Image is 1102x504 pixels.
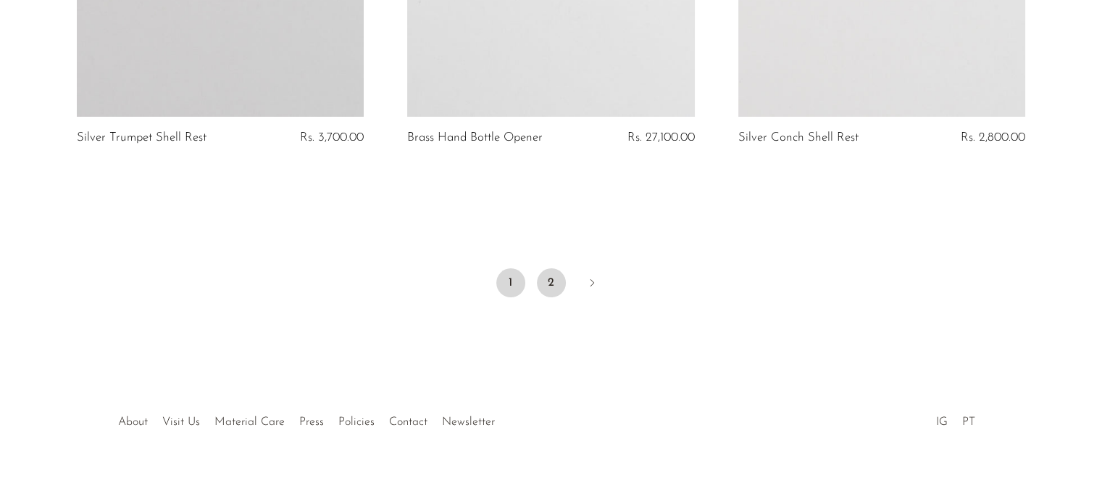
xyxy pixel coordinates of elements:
[118,416,148,428] a: About
[300,131,364,144] span: Rs. 3,700.00
[338,416,375,428] a: Policies
[214,416,285,428] a: Material Care
[77,131,206,144] a: Silver Trumpet Shell Rest
[961,131,1025,144] span: Rs. 2,800.00
[738,131,859,144] a: Silver Conch Shell Rest
[627,131,695,144] span: Rs. 27,100.00
[299,416,324,428] a: Press
[537,268,566,297] a: 2
[111,405,502,432] ul: Quick links
[929,405,982,432] ul: Social Medias
[962,416,975,428] a: PT
[389,416,427,428] a: Contact
[496,268,525,297] span: 1
[936,416,948,428] a: IG
[407,131,543,144] a: Brass Hand Bottle Opener
[162,416,200,428] a: Visit Us
[577,268,606,300] a: Next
